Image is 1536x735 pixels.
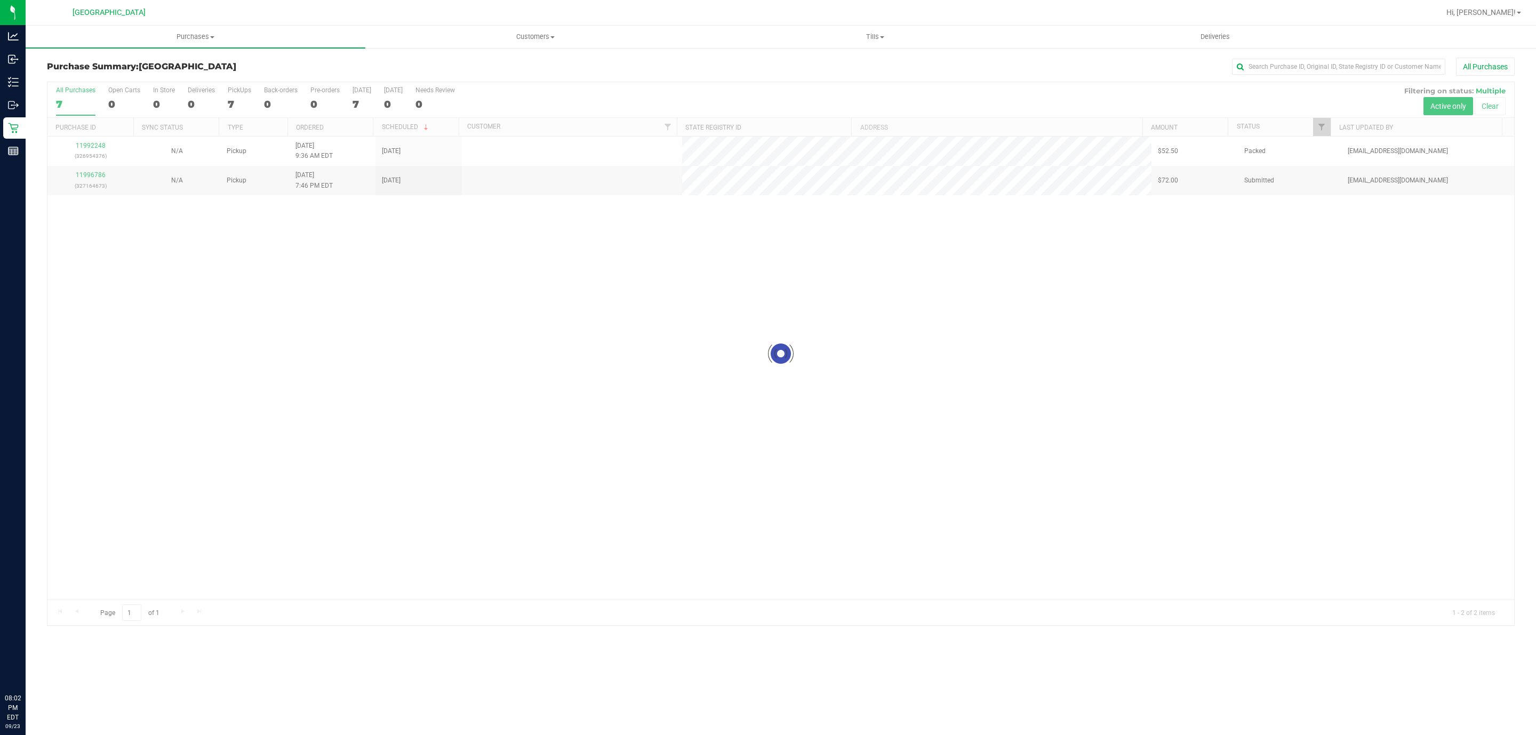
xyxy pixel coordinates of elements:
span: Hi, [PERSON_NAME]! [1446,8,1516,17]
span: [GEOGRAPHIC_DATA] [73,8,146,17]
span: Deliveries [1186,32,1244,42]
p: 08:02 PM EDT [5,693,21,722]
button: All Purchases [1456,58,1515,76]
inline-svg: Reports [8,146,19,156]
span: Purchases [26,32,365,42]
span: [GEOGRAPHIC_DATA] [139,61,236,71]
a: Tills [705,26,1045,48]
a: Deliveries [1045,26,1385,48]
iframe: Resource center unread badge [31,648,44,661]
p: 09/23 [5,722,21,730]
inline-svg: Inbound [8,54,19,65]
h3: Purchase Summary: [47,62,536,71]
a: Purchases [26,26,365,48]
input: Search Purchase ID, Original ID, State Registry ID or Customer Name... [1232,59,1445,75]
inline-svg: Analytics [8,31,19,42]
span: Tills [706,32,1044,42]
iframe: Resource center [11,650,43,682]
inline-svg: Inventory [8,77,19,87]
a: Customers [365,26,705,48]
span: Customers [366,32,705,42]
inline-svg: Retail [8,123,19,133]
inline-svg: Outbound [8,100,19,110]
